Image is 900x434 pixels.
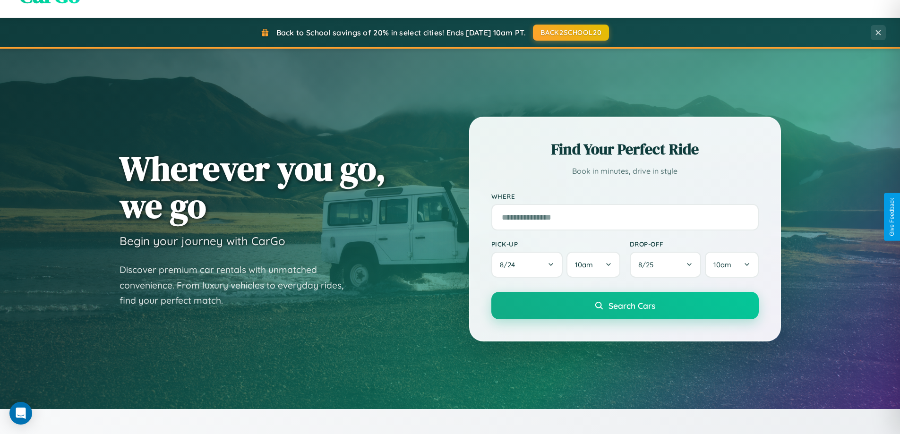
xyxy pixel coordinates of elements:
label: Where [491,192,759,200]
span: Search Cars [609,300,655,311]
label: Drop-off [630,240,759,248]
h3: Begin your journey with CarGo [120,234,285,248]
span: 10am [713,260,731,269]
span: 10am [575,260,593,269]
h2: Find Your Perfect Ride [491,139,759,160]
p: Discover premium car rentals with unmatched convenience. From luxury vehicles to everyday rides, ... [120,262,356,308]
span: Back to School savings of 20% in select cities! Ends [DATE] 10am PT. [276,28,526,37]
label: Pick-up [491,240,620,248]
div: Give Feedback [889,198,895,236]
h1: Wherever you go, we go [120,150,386,224]
span: 8 / 24 [500,260,520,269]
button: Search Cars [491,292,759,319]
div: Open Intercom Messenger [9,402,32,425]
button: BACK2SCHOOL20 [533,25,609,41]
button: 8/25 [630,252,702,278]
button: 10am [566,252,620,278]
button: 8/24 [491,252,563,278]
p: Book in minutes, drive in style [491,164,759,178]
button: 10am [705,252,758,278]
span: 8 / 25 [638,260,658,269]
